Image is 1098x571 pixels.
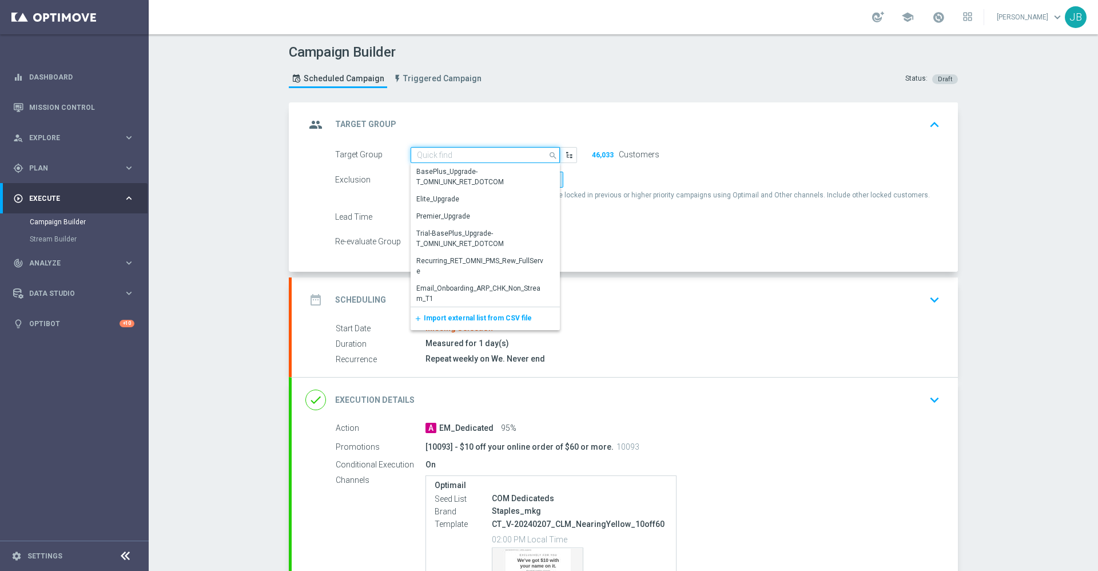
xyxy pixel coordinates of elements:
a: Settings [27,553,62,560]
input: Quick find [411,147,560,163]
div: Status: [905,74,928,84]
span: Explore [29,134,124,141]
i: gps_fixed [13,163,23,173]
button: lightbulb Optibot +10 [13,319,135,328]
button: Data Studio keyboard_arrow_right [13,289,135,298]
span: A [425,423,436,433]
div: Plan [13,163,124,173]
i: keyboard_arrow_right [124,132,134,143]
label: Customers [619,150,659,160]
button: play_circle_outline Execute keyboard_arrow_right [13,194,135,203]
span: Scheduled Campaign [304,74,384,84]
h2: Scheduling [335,295,386,306]
span: EM_Dedicated [439,423,494,434]
a: [PERSON_NAME]keyboard_arrow_down [996,9,1065,26]
i: keyboard_arrow_right [124,162,134,173]
span: Execute [29,195,124,202]
a: Optibot [29,308,120,339]
label: Seed List [435,494,492,505]
div: Press SPACE to select this row. [411,164,550,191]
div: Re-evaluate Group [335,233,411,249]
p: 10093 [616,442,639,452]
span: Analyze [29,260,124,267]
i: keyboard_arrow_down [926,291,943,308]
a: Stream Builder [30,235,119,244]
div: Recurring_RET_OMNI_PMS_Rew_FullServe [416,256,544,276]
button: person_search Explore keyboard_arrow_right [13,133,135,142]
a: Dashboard [29,62,134,92]
span: Draft [938,76,952,83]
i: lightbulb [13,319,23,329]
div: Mission Control [13,92,134,122]
button: Mission Control [13,103,135,112]
div: JB [1065,6,1087,28]
div: Staples_mkg [492,506,667,517]
i: date_range [305,290,326,310]
i: person_search [13,133,23,143]
div: date_range Scheduling keyboard_arrow_down [305,289,944,311]
button: track_changes Analyze keyboard_arrow_right [13,259,135,268]
label: Action [336,423,425,434]
i: keyboard_arrow_right [124,288,134,299]
div: Press SPACE to select this row. [411,191,550,208]
div: done Execution Details keyboard_arrow_down [305,389,944,411]
a: Triggered Campaign [390,69,484,88]
div: Dashboard [13,62,134,92]
i: track_changes [13,258,23,268]
div: Campaign Builder [30,213,148,231]
div: Premier_Upgrade [416,211,470,221]
button: keyboard_arrow_down [925,389,944,411]
div: Press SPACE to select this row. [411,280,550,308]
span: keyboard_arrow_down [1051,11,1064,23]
span: Triggered Campaign [403,74,482,84]
a: Campaign Builder [30,217,119,227]
a: Mission Control [29,92,134,122]
span: Plan [29,165,124,172]
span: Data Studio [29,290,124,297]
div: Explore [13,133,124,143]
div: Lead Time [335,209,411,225]
i: search [548,148,559,161]
label: Template [435,520,492,530]
div: Exclusion [335,172,411,188]
label: Duration [336,339,425,349]
i: keyboard_arrow_up [926,116,943,133]
span: Exclude from this campaign customers who are locked in previous or higher priority campaigns usin... [411,191,930,200]
div: group Target Group keyboard_arrow_up [305,114,944,136]
label: Channels [336,475,425,486]
div: Press SPACE to select this row. [411,208,550,225]
i: add [411,315,422,323]
div: Measured for 1 day(s) [425,338,936,349]
div: Analyze [13,258,124,268]
button: add Import external list from CSV file [411,307,428,330]
div: Execute [13,193,124,204]
button: gps_fixed Plan keyboard_arrow_right [13,164,135,173]
button: equalizer Dashboard [13,73,135,82]
label: Start Date [336,323,425,334]
label: Optimail [435,481,667,490]
h2: Target Group [335,119,396,130]
div: Elite_Upgrade [416,194,459,204]
label: Conditional Execution [336,460,425,470]
span: school [901,11,914,23]
h2: Execution Details [335,395,415,406]
div: Optibot [13,308,134,339]
div: +10 [120,320,134,327]
div: Target Group [335,147,411,163]
i: settings [11,551,22,561]
i: equalizer [13,72,23,82]
div: Press SPACE to select this row. [411,307,560,330]
button: keyboard_arrow_down [925,289,944,311]
div: BasePlus_Upgrade-T_OMNI_UNK_RET_DOTCOM [416,166,544,187]
i: keyboard_arrow_down [926,391,943,409]
button: 46,033 [591,150,614,160]
p: CT_V-20240207_CLM_NearingYellow_10off60 [492,520,667,530]
div: Email_Onboarding_ARP_CHK_Non_Stream_T1 [416,283,544,304]
label: Recurrence [336,354,425,364]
